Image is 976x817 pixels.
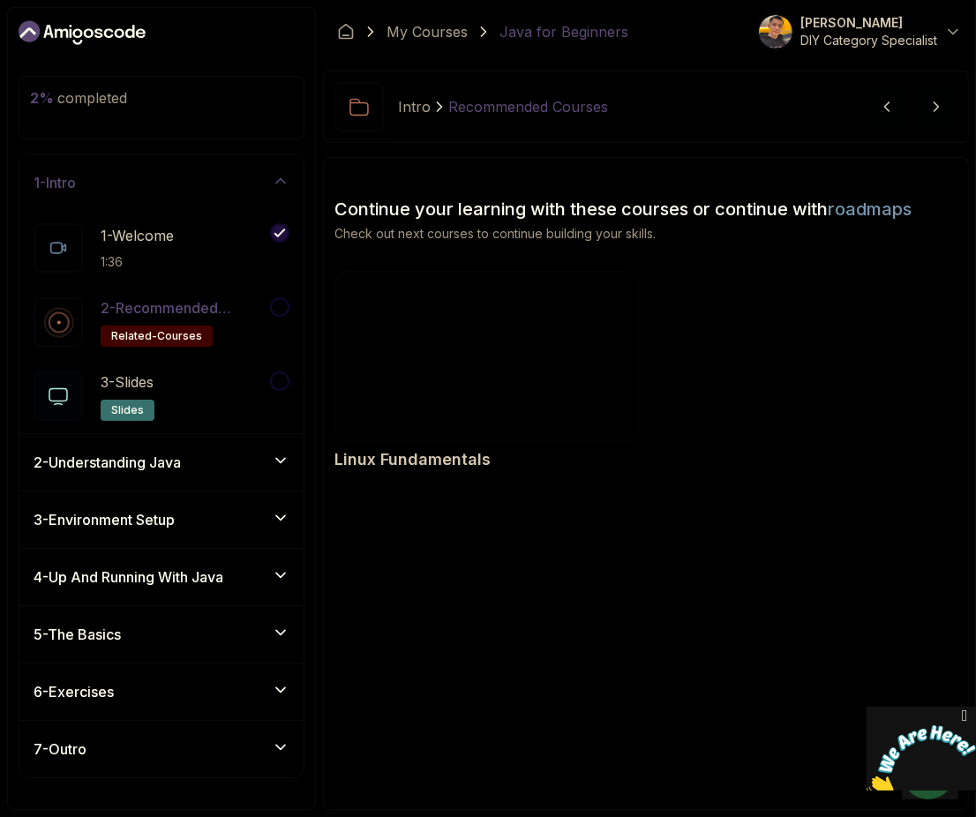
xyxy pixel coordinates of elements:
[19,434,304,491] button: 2-Understanding Java
[800,32,937,49] p: DIY Category Specialist
[19,154,304,211] button: 1-Intro
[34,223,289,273] button: 1-Welcome1:36
[30,89,127,107] span: completed
[867,707,976,791] iframe: chat widget
[398,96,431,117] p: Intro
[34,738,86,760] h3: 7 - Outro
[337,23,355,41] a: Dashboard
[19,606,304,663] button: 5-The Basics
[19,19,146,47] a: Dashboard
[387,21,468,42] a: My Courses
[828,199,912,220] a: roadmaps
[34,371,289,421] button: 3-Slidesslides
[499,21,628,42] p: Java for Beginners
[334,197,957,221] h2: Continue your learning with these courses or continue with
[30,89,54,107] span: 2 %
[334,447,491,472] h2: Linux Fundamentals
[915,86,957,128] button: next content
[758,14,962,49] button: user profile image[PERSON_NAME]DIY Category Specialist
[34,297,289,347] button: 2-Recommended Coursesrelated-courses
[101,225,174,246] p: 1 - Welcome
[101,297,267,319] p: 2 - Recommended Courses
[334,271,639,472] a: Linux Fundamentals cardLinux Fundamentals
[759,15,792,49] img: user profile image
[111,403,144,417] span: slides
[19,549,304,605] button: 4-Up And Running With Java
[19,491,304,548] button: 3-Environment Setup
[800,14,937,32] p: [PERSON_NAME]
[334,225,957,243] p: Check out next courses to continue building your skills.
[335,272,638,441] img: Linux Fundamentals card
[101,253,174,271] p: 1:36
[19,721,304,777] button: 7-Outro
[34,172,76,193] h3: 1 - Intro
[101,371,154,393] p: 3 - Slides
[111,329,202,343] span: related-courses
[866,86,908,128] button: previous content
[34,509,175,530] h3: 3 - Environment Setup
[19,663,304,720] button: 6-Exercises
[34,681,114,702] h3: 6 - Exercises
[34,624,121,645] h3: 5 - The Basics
[448,96,608,117] p: Recommended Courses
[34,566,223,588] h3: 4 - Up And Running With Java
[34,452,181,473] h3: 2 - Understanding Java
